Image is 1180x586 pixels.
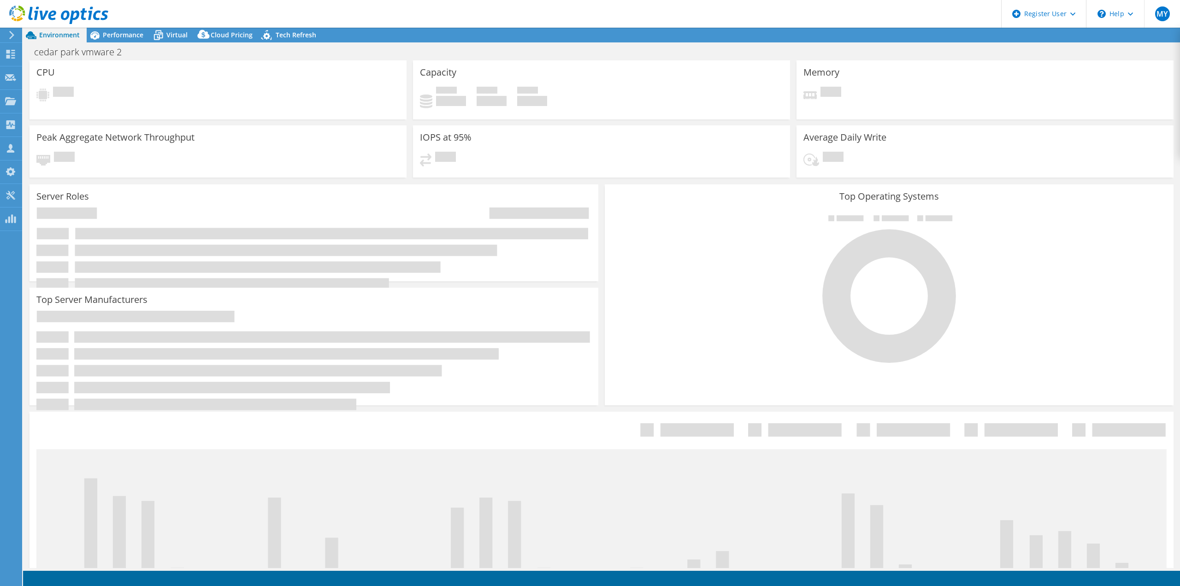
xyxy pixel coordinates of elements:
h4: 0 GiB [477,96,507,106]
span: Performance [103,30,143,39]
svg: \n [1097,10,1106,18]
h4: 0 GiB [436,96,466,106]
span: Pending [823,152,844,164]
h1: cedar park vmware 2 [30,47,136,57]
span: Pending [54,152,75,164]
h3: Average Daily Write [803,132,886,142]
span: Pending [435,152,456,164]
h3: Top Server Manufacturers [36,295,147,305]
span: Cloud Pricing [211,30,253,39]
span: Pending [53,87,74,99]
h4: 0 GiB [517,96,547,106]
h3: Top Operating Systems [612,191,1167,201]
h3: Peak Aggregate Network Throughput [36,132,195,142]
span: Environment [39,30,80,39]
h3: Server Roles [36,191,89,201]
span: Used [436,87,457,96]
span: MY [1155,6,1170,21]
h3: Capacity [420,67,456,77]
span: Free [477,87,497,96]
h3: Memory [803,67,839,77]
span: Virtual [166,30,188,39]
span: Tech Refresh [276,30,316,39]
span: Pending [820,87,841,99]
h3: IOPS at 95% [420,132,472,142]
h3: CPU [36,67,55,77]
span: Total [517,87,538,96]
